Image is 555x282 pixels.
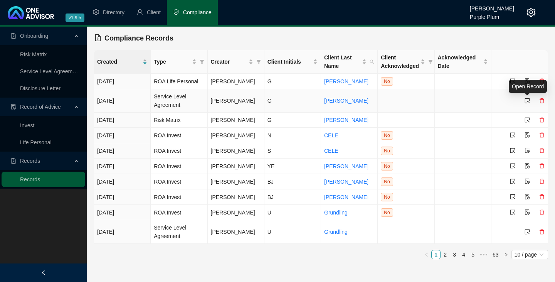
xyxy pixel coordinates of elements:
td: [DATE] [94,205,151,220]
th: Client Initials [264,50,321,74]
td: U [264,220,321,244]
span: delete [539,163,545,169]
a: Records [20,176,40,182]
span: filter [428,59,433,64]
span: select [510,132,515,138]
td: [DATE] [94,113,151,128]
div: Purple Plum [470,10,514,19]
td: [DATE] [94,89,151,113]
span: ROA Invest [154,163,181,169]
span: Service Level Agreement [154,93,186,108]
td: G [264,113,321,128]
button: right [501,250,511,259]
td: G [264,89,321,113]
td: [DATE] [94,220,151,244]
span: right [504,252,508,257]
span: select [510,148,515,153]
span: ROA Life Personal [154,78,198,84]
td: [DATE] [94,128,151,143]
span: ROA Invest [154,209,181,216]
a: Grundling [324,209,348,216]
span: Directory [103,9,124,15]
td: N [264,128,321,143]
span: [PERSON_NAME] [211,194,255,200]
td: BJ [264,189,321,205]
td: U [264,205,321,220]
td: BJ [264,174,321,189]
a: [PERSON_NAME] [324,163,368,169]
span: search [370,59,374,64]
span: No [381,77,393,86]
span: setting [93,9,99,15]
span: filter [255,56,262,68]
li: 1 [431,250,441,259]
img: 2df55531c6924b55f21c4cf5d4484680-logo-light.svg [8,6,54,19]
span: file-pdf [94,34,101,41]
span: delete [539,209,545,215]
span: 10 / page [515,250,545,259]
span: file-protect [525,148,530,153]
li: 63 [490,250,501,259]
li: Previous Page [422,250,431,259]
a: Risk Matrix [20,51,47,57]
span: Onboarding [20,33,48,39]
span: filter [256,59,261,64]
span: [PERSON_NAME] [211,117,255,123]
span: ••• [478,250,490,259]
span: select [525,117,530,123]
span: delete [539,132,545,138]
span: delete [539,179,545,184]
span: file-protect [525,132,530,138]
span: safety [173,9,179,15]
span: Type [154,57,190,66]
span: [PERSON_NAME] [211,229,255,235]
span: delete [539,148,545,153]
span: left [41,270,46,275]
span: [PERSON_NAME] [211,132,255,138]
span: Service Level Agreement [154,225,186,239]
span: file-protect [525,209,530,215]
span: file-protect [525,179,530,184]
span: Client [147,9,161,15]
span: select [510,163,515,169]
span: file-done [11,104,16,110]
li: Next 5 Pages [478,250,490,259]
span: Records [20,158,40,164]
span: select [510,209,515,215]
a: Life Personal [20,139,52,145]
a: 3 [450,250,459,259]
span: Acknowledged Date [438,53,482,70]
span: v1.9.5 [66,14,84,22]
span: Client Last Name [324,53,360,70]
a: 2 [441,250,449,259]
li: 4 [459,250,468,259]
span: No [381,162,393,171]
a: 4 [459,250,468,259]
td: [DATE] [94,189,151,205]
a: Grundling [324,229,348,235]
a: 1 [432,250,440,259]
span: search [368,52,376,72]
span: [PERSON_NAME] [211,98,255,104]
span: filter [200,59,204,64]
th: Client Last Name [321,50,378,74]
span: left [424,252,429,257]
a: [PERSON_NAME] [324,117,368,123]
span: [PERSON_NAME] [211,78,255,84]
span: file-pdf [11,158,16,164]
span: Record of Advice [20,104,61,110]
span: Compliance [183,9,212,15]
span: ROA Invest [154,194,181,200]
a: 63 [490,250,501,259]
div: Open Record [509,80,547,93]
th: Type [151,50,207,74]
a: [PERSON_NAME] [324,194,368,200]
td: [DATE] [94,143,151,159]
span: Compliance Records [104,34,173,42]
th: Creator [208,50,264,74]
td: G [264,74,321,89]
span: user [137,9,143,15]
span: Client Initials [267,57,311,66]
span: filter [427,52,434,72]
